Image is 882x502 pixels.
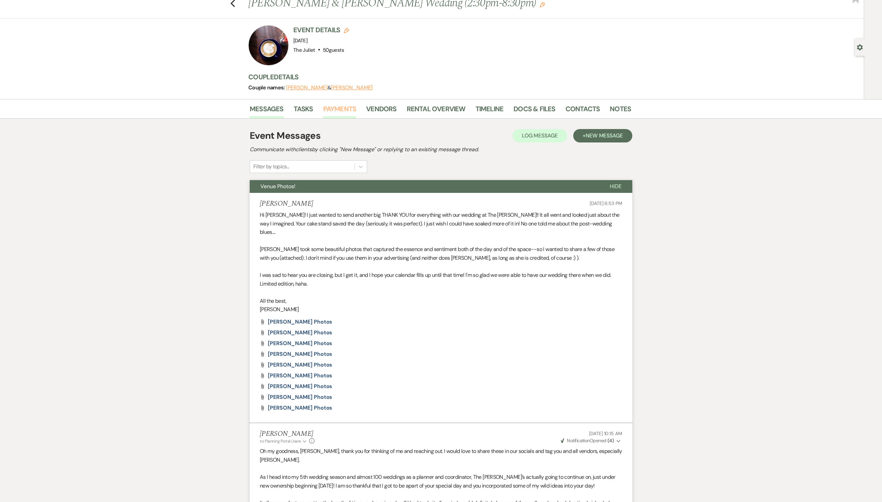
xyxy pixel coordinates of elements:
[260,271,622,288] p: I was sad to hear you are closing, but I get it, and I hope your calendar fills up until that tim...
[260,211,622,237] p: Hi [PERSON_NAME]! I just wanted to send another big THANK YOU for everything with our wedding at ...
[268,383,332,390] span: [PERSON_NAME] photos
[268,318,332,325] span: [PERSON_NAME] photos
[476,103,504,118] a: Timeline
[323,103,356,118] a: Payments
[293,37,307,44] span: [DATE]
[573,129,632,142] button: +New Message
[293,25,349,35] h3: Event Details
[260,473,622,490] p: As I head into my 5th wedding season and almost 100 weddings as a planner and coordinator, The [P...
[323,47,344,53] span: 50 guests
[250,129,321,143] h1: Event Messages
[286,85,328,90] button: [PERSON_NAME]
[268,350,332,358] span: [PERSON_NAME] photos
[512,129,567,142] button: Log Message
[268,393,332,401] span: [PERSON_NAME] photos
[248,84,286,91] span: Couple names:
[260,438,307,444] button: to: Planning Portal Users
[260,430,314,438] h5: [PERSON_NAME]
[268,372,332,379] span: [PERSON_NAME] photos
[250,180,599,193] button: Venue Photos!
[561,437,614,444] span: Opened
[253,163,289,171] div: Filter by topics...
[513,103,555,118] a: Docs & Files
[268,319,332,325] a: [PERSON_NAME] photos
[260,183,295,190] span: Venue Photos!
[268,384,332,389] a: [PERSON_NAME] photos
[260,438,301,444] span: to: Planning Portal Users
[589,430,622,436] span: [DATE] 10:15 AM
[250,145,632,154] h2: Communicate with clients by clicking "New Message" or replying to an existing message thread.
[268,329,332,336] span: [PERSON_NAME] photos
[610,183,622,190] span: Hide
[857,44,863,50] button: Open lead details
[260,447,622,464] p: Oh my goodness, [PERSON_NAME], thank you for thinking of me and reaching out. I would love to sha...
[268,373,332,378] a: [PERSON_NAME] photos
[260,305,622,314] p: [PERSON_NAME]
[610,103,631,118] a: Notes
[268,351,332,357] a: [PERSON_NAME] photos
[268,330,332,335] a: [PERSON_NAME] photos
[540,1,545,7] button: Edit
[407,103,465,118] a: Rental Overview
[522,132,558,139] span: Log Message
[250,103,284,118] a: Messages
[260,245,622,262] p: [PERSON_NAME] took some beautiful photos that captured the essence and sentiment both of the day ...
[560,437,622,444] button: NotificationOpened (4)
[599,180,632,193] button: Hide
[286,84,373,91] span: &
[607,437,614,444] strong: ( 4 )
[260,200,313,208] h5: [PERSON_NAME]
[366,103,396,118] a: Vendors
[268,361,332,368] span: [PERSON_NAME] photos
[590,200,622,206] span: [DATE] 6:53 PM
[268,404,332,411] span: [PERSON_NAME] photos
[294,103,313,118] a: Tasks
[268,340,332,347] span: [PERSON_NAME] photos
[268,341,332,346] a: [PERSON_NAME] photos
[331,85,373,90] button: [PERSON_NAME]
[260,297,622,305] p: All the best,
[586,132,623,139] span: New Message
[566,103,600,118] a: Contacts
[268,405,332,411] a: [PERSON_NAME] photos
[268,394,332,400] a: [PERSON_NAME] photos
[567,437,589,444] span: Notification
[268,362,332,368] a: [PERSON_NAME] photos
[293,47,315,53] span: The Juliet
[248,72,624,82] h3: Couple Details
